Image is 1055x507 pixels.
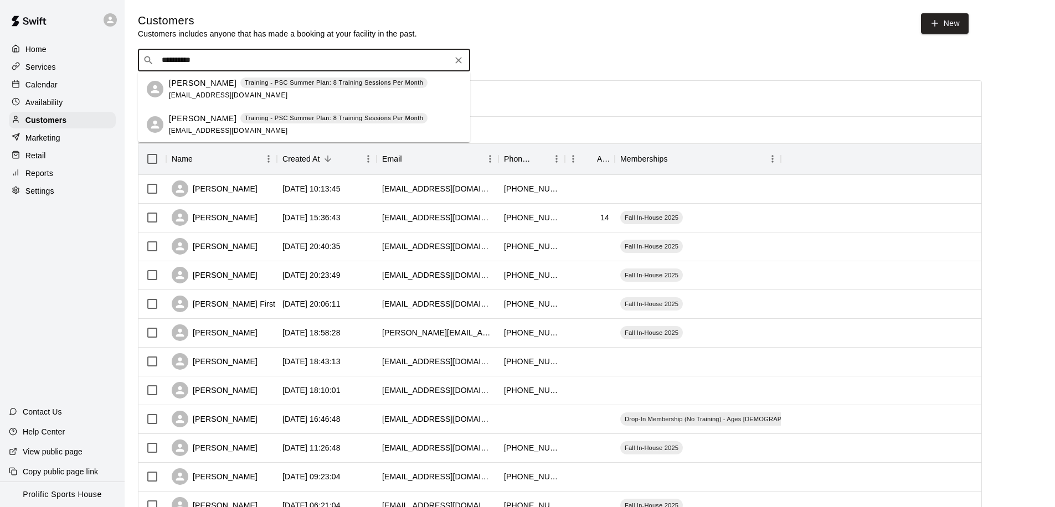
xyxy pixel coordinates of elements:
div: [PERSON_NAME] [172,382,258,399]
p: Copy public page link [23,466,98,477]
div: Reports [9,165,116,182]
div: 2025-09-08 11:26:48 [282,442,341,453]
div: Created At [277,143,377,174]
button: Menu [360,151,377,167]
button: Menu [260,151,277,167]
p: Training - PSC Summer Plan: 8 Training Sessions Per Month [245,113,423,123]
p: Settings [25,185,54,196]
div: [PERSON_NAME] [172,238,258,255]
span: Fall In-House 2025 [620,271,683,280]
button: Sort [193,151,208,167]
div: +14038269969 [504,442,559,453]
div: Age [565,143,615,174]
a: Availability [9,94,116,111]
p: Home [25,44,47,55]
div: [PERSON_NAME] [172,439,258,456]
button: Sort [533,151,548,167]
div: Fall In-House 2025 [620,441,683,454]
div: trowsell@frontiersolutions.ca [382,270,493,281]
div: Services [9,59,116,75]
span: Fall In-House 2025 [620,213,683,222]
p: Marketing [25,132,60,143]
p: Calendar [25,79,58,90]
p: Contact Us [23,406,62,417]
div: [PERSON_NAME] First Rider [172,296,296,312]
h5: Customers [138,13,417,28]
button: Sort [320,151,336,167]
div: +14035120992 [504,356,559,367]
p: View public page [23,446,83,457]
a: New [921,13,969,34]
div: taralee_mak@yahoo.ca [382,442,493,453]
button: Menu [764,151,781,167]
span: Fall In-House 2025 [620,328,683,337]
div: +14034839661 [504,241,559,252]
div: Phone Number [504,143,533,174]
span: Drop-In Membership (No Training) - Ages [DEMOGRAPHIC_DATA]+ [620,415,822,423]
div: 2025-09-10 18:58:28 [282,327,341,338]
p: [PERSON_NAME] [169,113,236,125]
span: [EMAIL_ADDRESS][DOMAIN_NAME] [169,91,288,99]
div: Fall In-House 2025 [620,326,683,339]
div: Memberships [620,143,668,174]
div: Settings [9,183,116,199]
a: Marketing [9,130,116,146]
div: Home [9,41,116,58]
div: badya_k@hotmail.com [382,183,493,194]
div: 2025-09-10 20:40:35 [282,241,341,252]
div: 2025-09-13 10:13:45 [282,183,341,194]
div: [PERSON_NAME] [172,411,258,427]
div: [PERSON_NAME] [172,324,258,341]
span: [EMAIL_ADDRESS][DOMAIN_NAME] [169,127,288,134]
div: Fall In-House 2025 [620,211,683,224]
p: [PERSON_NAME] [169,77,236,89]
div: [PERSON_NAME] [172,209,258,226]
div: Name [166,143,277,174]
span: Fall In-House 2025 [620,299,683,308]
a: Retail [9,147,116,164]
p: Training - PSC Summer Plan: 8 Training Sessions Per Month [245,78,423,87]
button: Sort [402,151,418,167]
div: [PERSON_NAME] [172,180,258,197]
div: sheenadhan@hotmail.com [382,471,493,482]
div: dhruti20@yahoo.com [382,212,493,223]
p: Prolific Sports House [23,489,101,500]
div: Memberships [615,143,781,174]
div: 2025-09-12 15:36:43 [282,212,341,223]
div: Search customers by name or email [138,49,470,71]
div: [PERSON_NAME] [172,353,258,370]
div: Fall In-House 2025 [620,240,683,253]
div: +15879681828 [504,385,559,396]
div: Fall In-House 2025 [620,297,683,311]
span: Fall In-House 2025 [620,443,683,452]
div: [PERSON_NAME] [172,267,258,283]
div: Kaleb Kane [147,116,163,133]
div: Kaleb Kane [147,81,163,97]
div: 2025-09-08 09:23:04 [282,471,341,482]
a: Calendar [9,76,116,93]
button: Clear [451,53,466,68]
div: ashleyannewatt@gmail.com [382,241,493,252]
p: Customers includes anyone that has made a booking at your facility in the past. [138,28,417,39]
p: Customers [25,115,66,126]
button: Menu [548,151,565,167]
div: +14038016384 [504,183,559,194]
div: +14037079178 [504,298,559,309]
p: Retail [25,150,46,161]
p: Availability [25,97,63,108]
div: +14037967866 [504,471,559,482]
div: 14 [600,212,609,223]
a: Customers [9,112,116,128]
div: Email [382,143,402,174]
div: Age [597,143,609,174]
p: Help Center [23,426,65,437]
div: 2025-09-09 16:46:48 [282,413,341,425]
button: Sort [668,151,683,167]
div: 2025-09-10 20:06:11 [282,298,341,309]
div: Drop-In Membership (No Training) - Ages [DEMOGRAPHIC_DATA]+ [620,412,822,426]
